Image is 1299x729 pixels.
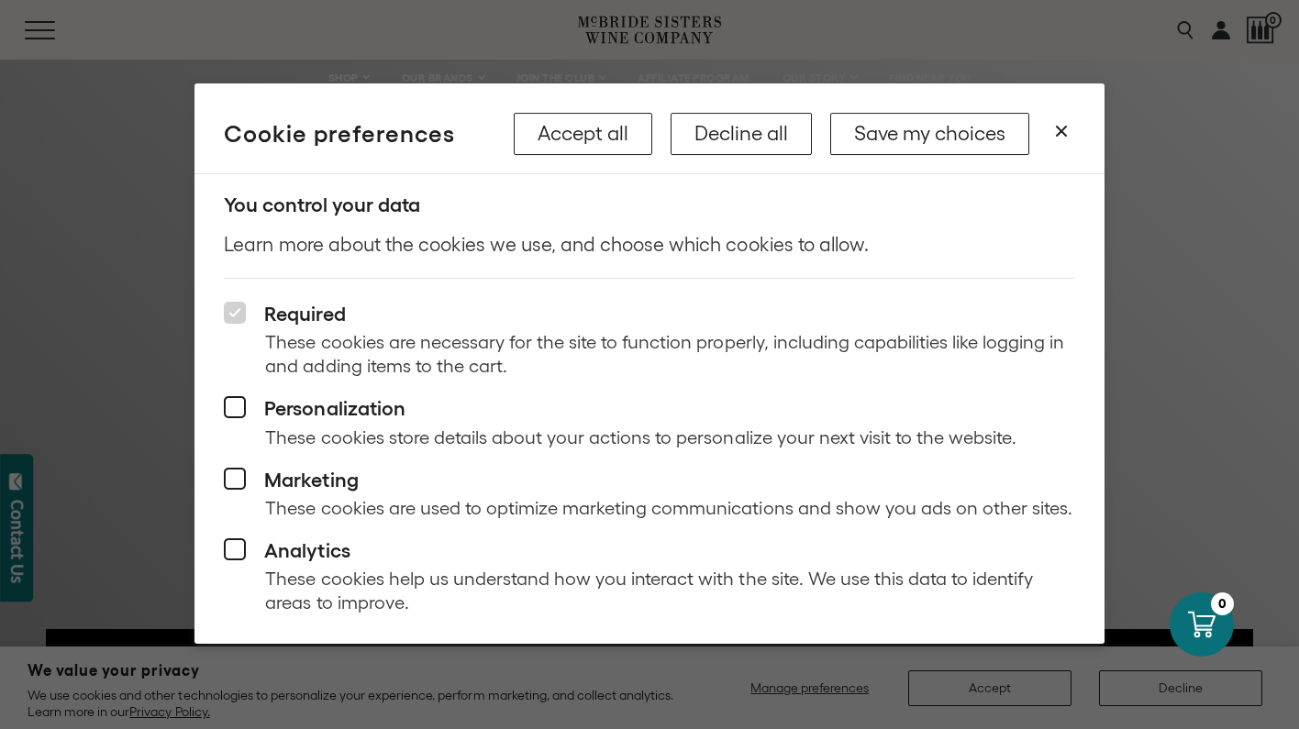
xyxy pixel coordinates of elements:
button: Decline all [671,113,812,155]
p: These cookies store details about your actions to personalize your next visit to the website. [224,425,1074,449]
p: These cookies are used to optimize marketing communications and show you ads on other sites. [224,496,1074,520]
label: Personalization [224,396,1074,420]
p: These cookies are necessary for the site to function properly, including capabilities like loggin... [224,330,1074,378]
p: These cookies help us understand how you interact with the site. We use this data to identify are... [224,567,1074,614]
label: Analytics [224,538,1074,562]
h3: You control your data [224,193,1074,216]
button: Accept all [514,113,652,155]
label: Marketing [224,468,1074,492]
div: 0 [1211,592,1234,615]
button: Save my choices [830,113,1029,155]
label: Required [224,302,1074,326]
p: Learn more about the cookies we use, and choose which cookies to allow. [224,230,1074,260]
h2: Cookie preferences [224,119,513,148]
button: Close dialog [1050,120,1072,142]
